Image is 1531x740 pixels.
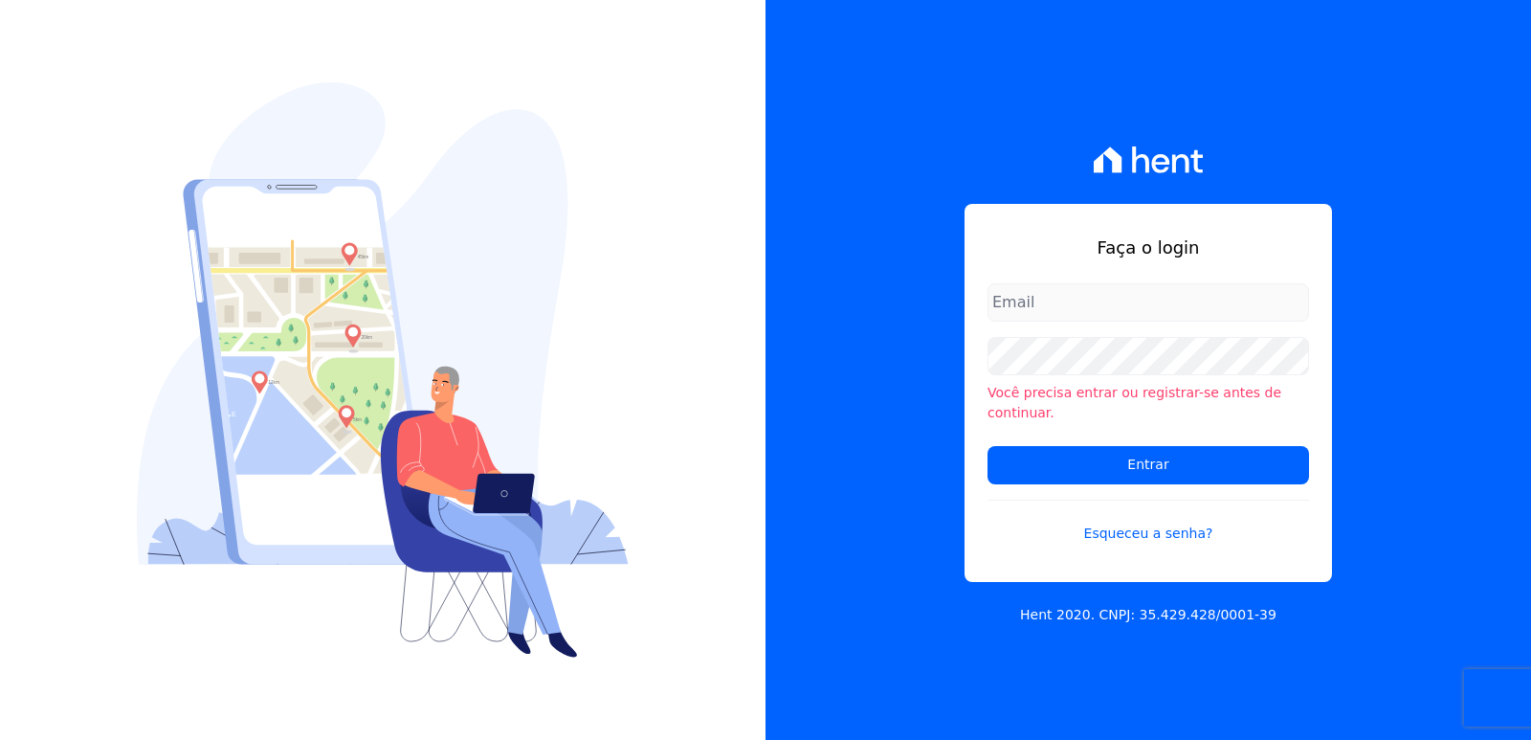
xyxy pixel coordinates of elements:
[1020,605,1276,625] p: Hent 2020. CNPJ: 35.429.428/0001-39
[987,235,1309,260] h1: Faça o login
[987,383,1309,423] li: Você precisa entrar ou registrar-se antes de continuar.
[987,500,1309,544] a: Esqueceu a senha?
[987,283,1309,322] input: Email
[987,446,1309,484] input: Entrar
[137,82,629,658] img: Login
